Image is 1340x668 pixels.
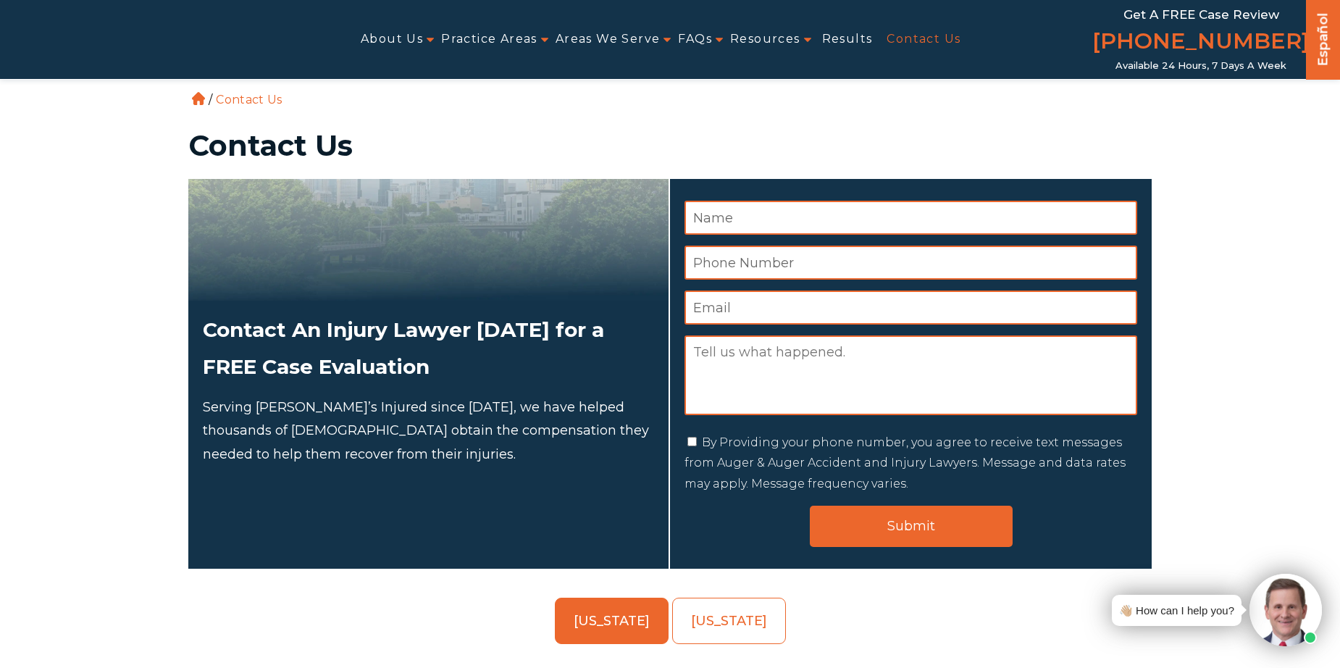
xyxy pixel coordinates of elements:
[192,92,205,105] a: Home
[1092,25,1310,60] a: [PHONE_NUMBER]
[1115,60,1286,72] span: Available 24 Hours, 7 Days a Week
[822,23,873,56] a: Results
[1123,7,1279,22] span: Get a FREE Case Review
[810,506,1013,547] input: Submit
[684,435,1126,491] label: By Providing your phone number, you agree to receive text messages from Auger & Auger Accident an...
[188,179,669,301] img: Attorneys
[672,598,786,644] a: [US_STATE]
[212,93,285,107] li: Contact Us
[441,23,537,56] a: Practice Areas
[188,131,1152,160] h1: Contact Us
[203,396,654,466] p: Serving [PERSON_NAME]’s Injured since [DATE], we have helped thousands of [DEMOGRAPHIC_DATA] obta...
[887,23,960,56] a: Contact Us
[361,23,423,56] a: About Us
[1249,574,1322,646] img: Intaker widget Avatar
[678,23,712,56] a: FAQs
[730,23,800,56] a: Resources
[555,598,669,644] a: [US_STATE]
[684,201,1137,235] input: Name
[203,312,654,385] h2: Contact An Injury Lawyer [DATE] for a FREE Case Evaluation
[1119,601,1234,620] div: 👋🏼 How can I help you?
[9,22,229,57] img: Auger & Auger Accident and Injury Lawyers Logo
[556,23,661,56] a: Areas We Serve
[684,246,1137,280] input: Phone Number
[684,291,1137,325] input: Email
